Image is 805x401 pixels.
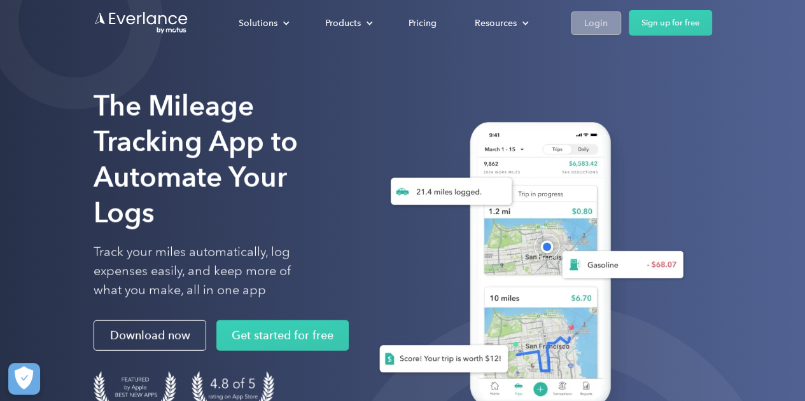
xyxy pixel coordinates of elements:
div: Login [584,15,608,31]
button: Cookies Settings [8,363,40,395]
div: Resources [462,12,539,34]
a: Login [571,11,621,35]
div: Products [312,12,383,34]
a: Pricing [396,12,449,34]
div: Pricing [409,15,437,31]
div: Products [325,15,361,31]
a: Get started for free [216,320,349,351]
a: Go to homepage [94,11,189,35]
a: Download now [94,320,206,351]
strong: The Mileage Tracking App to Automate Your Logs [94,89,298,229]
div: Resources [475,15,517,31]
div: Solutions [226,12,300,34]
p: Track your miles automatically, log expenses easily, and keep more of what you make, all in one app [94,243,321,300]
div: Solutions [239,15,277,31]
a: Sign up for free [629,10,712,36]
